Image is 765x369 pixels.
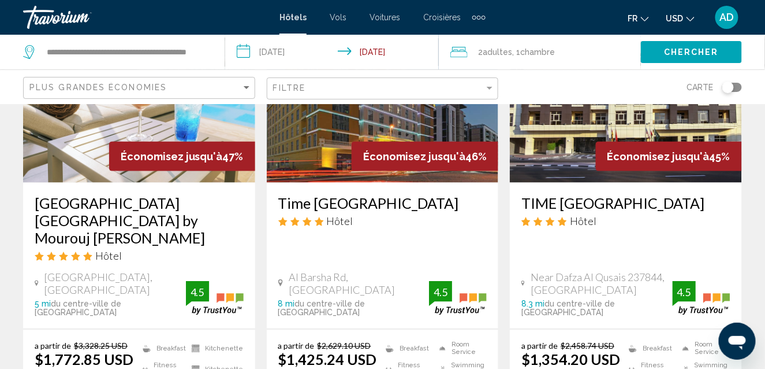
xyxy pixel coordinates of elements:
[186,341,244,356] li: Kitchenette
[109,142,255,171] div: 47%
[225,35,439,69] button: Check-in date: Nov 18, 2025 Check-out date: Dec 2, 2025
[666,14,684,23] span: USD
[561,341,614,351] del: $2,458.74 USD
[677,341,730,356] li: Room Service
[719,323,756,360] iframe: Bouton de lancement de la fenêtre de messagerie
[318,341,371,351] del: $2,629.10 USD
[531,271,673,296] span: Near Dafza Al Qusais 237844, [GEOGRAPHIC_DATA]
[664,48,719,57] span: Chercher
[273,83,306,93] span: Filtre
[596,142,742,171] div: 45%
[289,271,429,296] span: Al Barsha Rd, [GEOGRAPHIC_DATA]
[483,47,512,57] span: Adultes
[714,82,742,93] button: Toggle map
[137,341,186,356] li: Breakfast
[186,281,244,315] img: trustyou-badge.svg
[521,299,544,308] span: 8.3 mi
[95,249,122,262] span: Hôtel
[35,299,121,318] span: du centre-ville de [GEOGRAPHIC_DATA]
[521,194,730,212] a: TIME [GEOGRAPHIC_DATA]
[363,150,465,163] span: Économisez jusqu'à
[278,194,487,212] a: Time [GEOGRAPHIC_DATA]
[570,215,596,227] span: Hôtel
[121,150,223,163] span: Économisez jusqu'à
[429,285,452,299] div: 4.5
[267,77,499,101] button: Filter
[429,281,487,315] img: trustyou-badge.svg
[370,13,400,22] a: Voitures
[607,150,710,163] span: Économisez jusqu'à
[521,341,558,351] span: a partir de
[521,351,620,368] ins: $1,354.20 USD
[327,215,353,227] span: Hôtel
[623,341,677,356] li: Breakfast
[35,341,71,351] span: a partir de
[641,41,742,62] button: Chercher
[380,341,434,356] li: Breakfast
[23,6,268,29] a: Travorium
[520,47,555,57] span: Chambre
[628,14,638,23] span: fr
[278,351,377,368] ins: $1,425.24 USD
[423,13,461,22] a: Croisières
[666,10,695,27] button: Change currency
[278,299,365,318] span: du centre-ville de [GEOGRAPHIC_DATA]
[278,341,315,351] span: a partir de
[29,83,252,93] mat-select: Sort by
[434,341,487,356] li: Room Service
[29,83,167,92] span: Plus grandes économies
[278,215,487,227] div: 4 star Hotel
[35,351,133,368] ins: $1,772.85 USD
[512,44,555,60] span: , 1
[673,281,730,315] img: trustyou-badge.svg
[74,341,128,351] del: $3,328.25 USD
[35,299,51,308] span: 5 mi
[352,142,498,171] div: 46%
[673,285,696,299] div: 4.5
[687,79,714,95] span: Carte
[186,285,209,299] div: 4.5
[439,35,641,69] button: Travelers: 2 adults, 0 children
[35,249,244,262] div: 5 star Hotel
[330,13,346,22] a: Vols
[44,271,186,296] span: [GEOGRAPHIC_DATA], [GEOGRAPHIC_DATA]
[521,215,730,227] div: 4 star Hotel
[35,194,244,246] a: [GEOGRAPHIC_DATA] [GEOGRAPHIC_DATA] by Mourouj [PERSON_NAME]
[720,12,734,23] span: AD
[478,44,512,60] span: 2
[472,8,486,27] button: Extra navigation items
[278,299,295,308] span: 8 mi
[628,10,649,27] button: Change language
[521,299,615,318] span: du centre-ville de [GEOGRAPHIC_DATA]
[279,13,307,22] a: Hôtels
[712,5,742,29] button: User Menu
